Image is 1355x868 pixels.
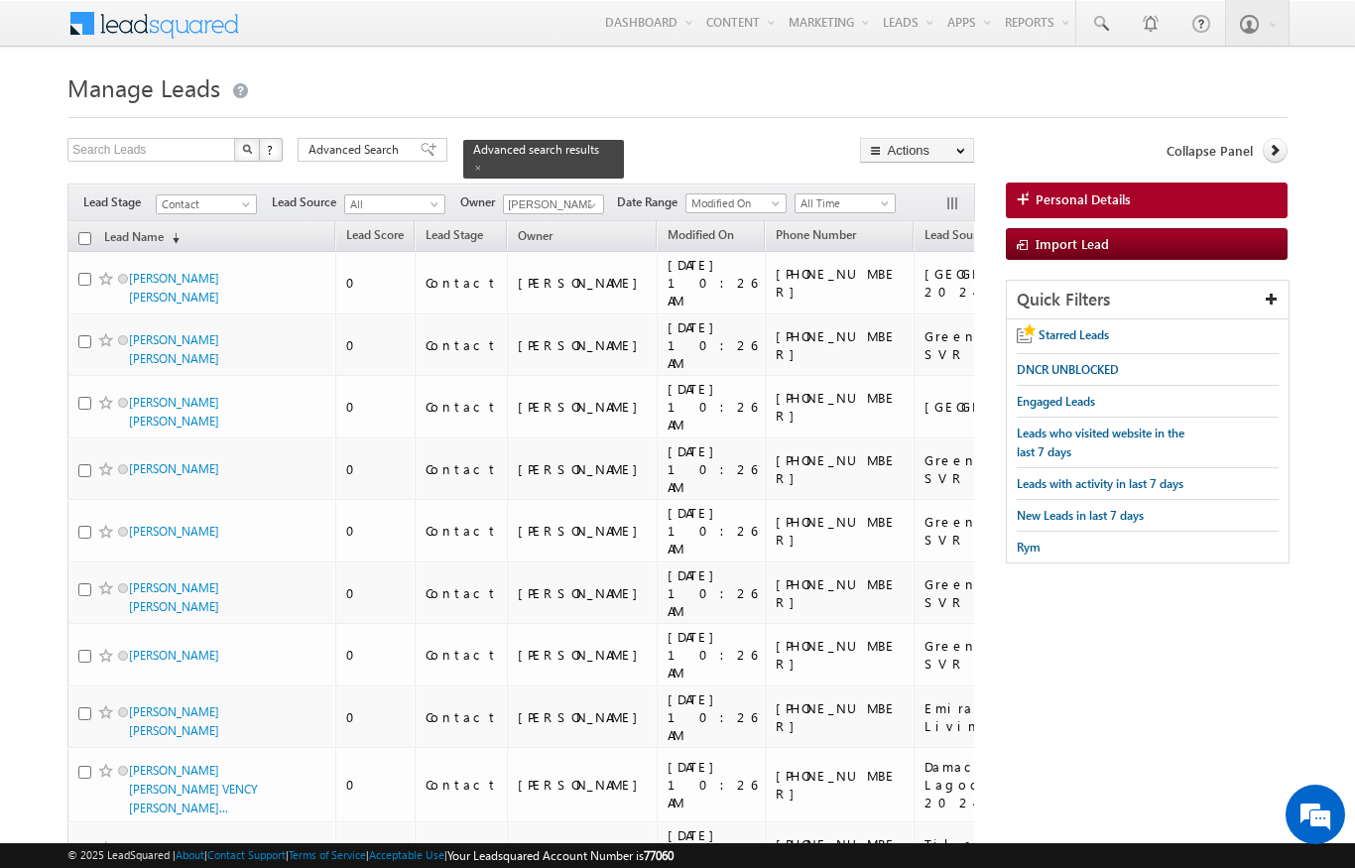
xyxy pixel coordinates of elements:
div: Emirates Living [924,699,1070,735]
span: Advanced search results [473,142,599,157]
div: 0 [346,776,406,794]
span: Collapse Panel [1167,142,1253,160]
div: [DATE] 10:26 AM [668,690,757,744]
span: All [345,195,439,213]
div: Greens 2024 SVR [924,327,1070,363]
a: About [176,848,204,861]
div: [PERSON_NAME] [518,584,648,602]
div: [PERSON_NAME] [518,336,648,354]
div: [PERSON_NAME] [518,398,648,416]
span: Modified On [686,194,781,212]
a: [PERSON_NAME] [129,524,219,539]
div: [PHONE_NUMBER] [776,389,905,425]
span: DNCR UNBLOCKED [1017,362,1119,377]
a: [PERSON_NAME] [PERSON_NAME] [129,332,219,366]
span: New Leads in last 7 days [1017,508,1144,523]
input: Check all records [78,232,91,245]
div: [GEOGRAPHIC_DATA] 2024 SVR [924,265,1070,301]
span: 77060 [644,848,674,863]
div: 0 [346,584,406,602]
span: Phone Number [776,227,856,242]
button: Actions [860,138,974,163]
span: Owner [460,193,503,211]
div: 0 [346,398,406,416]
div: [DATE] 10:26 AM [668,628,757,682]
a: [PERSON_NAME] [PERSON_NAME] VENCY [PERSON_NAME]... [129,763,258,815]
a: All [344,194,445,214]
div: Contact [426,336,498,354]
div: [DATE] 10:26 AM [668,318,757,372]
div: 0 [346,274,406,292]
img: d_60004797649_company_0_60004797649 [34,104,83,130]
div: Quick Filters [1007,281,1289,319]
a: Show All Items [577,195,602,215]
div: [PHONE_NUMBER] [776,699,905,735]
a: Personal Details [1006,183,1288,218]
div: Contact [426,646,498,664]
textarea: Type your message and hit 'Enter' [26,184,362,594]
em: Start Chat [268,611,360,638]
div: [PERSON_NAME] [518,460,648,478]
div: [PHONE_NUMBER] [776,513,905,549]
div: [PERSON_NAME] [518,708,648,726]
div: 0 [346,522,406,540]
div: 0 [346,708,406,726]
div: Contact [426,274,498,292]
a: Contact [156,194,257,214]
span: Personal Details [1036,190,1131,208]
a: [PERSON_NAME] [PERSON_NAME] [129,704,219,738]
div: Contact [426,584,498,602]
div: 0 [346,460,406,478]
a: Lead Name(sorted descending) [94,225,189,251]
a: Lead Source [915,224,999,250]
span: Owner [518,228,553,243]
div: [PHONE_NUMBER] [776,767,905,803]
div: [DATE] 10:26 AM [668,504,757,558]
span: (sorted descending) [164,230,180,246]
button: ? [259,138,283,162]
div: [PHONE_NUMBER] [776,265,905,301]
div: [PERSON_NAME] [518,776,648,794]
div: Greens 2024 SVR [924,513,1070,549]
a: [PERSON_NAME] [PERSON_NAME] [129,271,219,305]
a: [PERSON_NAME] [129,648,219,663]
img: Search [242,144,252,154]
span: Your Leadsquared Account Number is [447,848,674,863]
div: Contact [426,398,498,416]
div: [DATE] 10:26 AM [668,566,757,620]
span: All Time [796,194,890,212]
a: Lead Score [336,224,414,250]
a: Modified On [658,224,744,250]
div: Contact [426,776,498,794]
div: [PERSON_NAME] [518,274,648,292]
span: Manage Leads [67,71,220,103]
div: Greens 2024 SVR [924,637,1070,673]
div: Chat with us now [103,104,333,130]
div: Greens 2024 SVR [924,575,1070,611]
div: Contact [426,708,498,726]
span: Lead Stage [426,227,483,242]
span: Modified On [668,227,734,242]
a: Terms of Service [289,848,366,861]
span: Leads who visited website in the last 7 days [1017,426,1184,459]
a: Acceptable Use [369,848,444,861]
span: Starred Leads [1039,327,1109,342]
span: Lead Score [346,227,404,242]
div: [PHONE_NUMBER] [776,451,905,487]
div: [PHONE_NUMBER] [776,637,905,673]
span: Advanced Search [308,141,405,159]
a: [PERSON_NAME] [PERSON_NAME] [129,580,219,614]
div: 0 [346,336,406,354]
div: Damac Lagoons 2024 SVR [924,758,1070,811]
div: Contact [426,460,498,478]
span: Contact [157,195,251,213]
a: All Time [795,193,896,213]
span: Lead Source [924,227,989,242]
div: [DATE] 10:26 AM [668,380,757,434]
div: Minimize live chat window [325,10,373,58]
span: Date Range [617,193,685,211]
a: Lead Stage [416,224,493,250]
span: Engaged Leads [1017,394,1095,409]
div: [GEOGRAPHIC_DATA] [924,398,1070,416]
div: Contact [426,522,498,540]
